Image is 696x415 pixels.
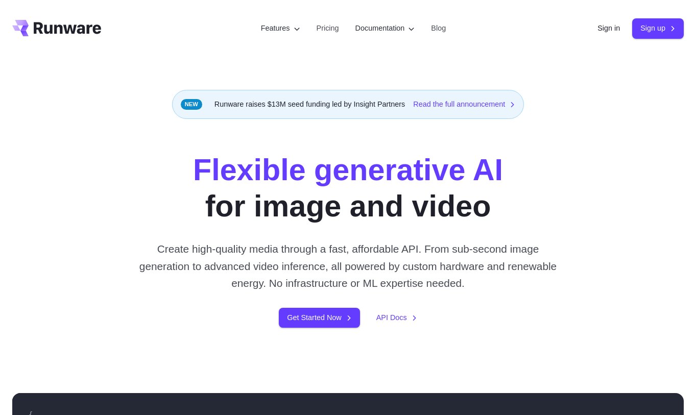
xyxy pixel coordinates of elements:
a: Go to / [12,20,101,36]
a: Blog [431,22,446,34]
a: Get Started Now [279,308,359,328]
strong: Flexible generative AI [193,153,503,187]
a: Pricing [317,22,339,34]
div: Runware raises $13M seed funding led by Insight Partners [172,90,524,119]
p: Create high-quality media through a fast, affordable API. From sub-second image generation to adv... [133,240,563,291]
a: Read the full announcement [413,99,515,110]
label: Features [261,22,300,34]
h1: for image and video [193,152,503,224]
a: Sign up [632,18,684,38]
a: API Docs [376,312,417,324]
a: Sign in [597,22,620,34]
label: Documentation [355,22,415,34]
